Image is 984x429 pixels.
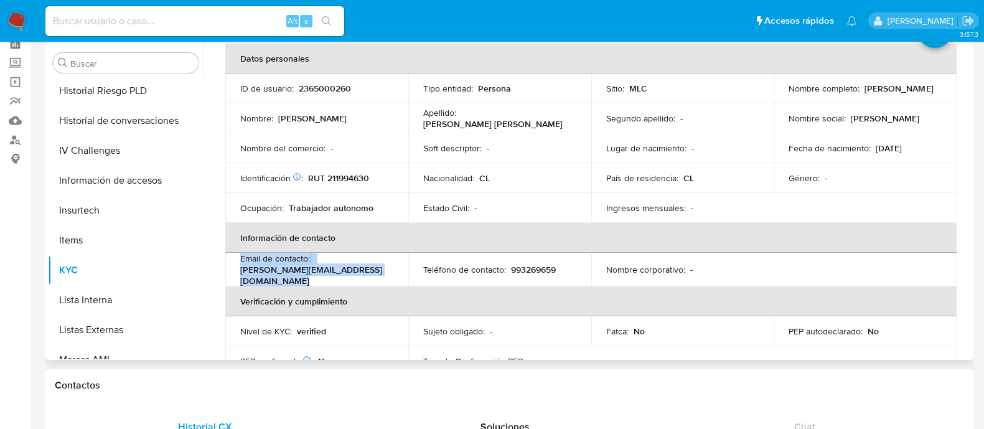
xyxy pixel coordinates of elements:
[789,113,846,124] p: Nombre social :
[490,326,492,337] p: -
[55,379,964,392] h1: Contactos
[240,253,310,264] p: Email de contacto :
[240,356,313,367] p: PEP confirmado :
[308,172,369,184] p: RUT 211994630
[423,356,525,367] p: Tipo de Confirmación PEP :
[48,285,204,315] button: Lista Interna
[691,202,693,214] p: -
[278,113,347,124] p: [PERSON_NAME]
[297,326,326,337] p: verified
[240,172,303,184] p: Identificación :
[511,264,556,275] p: 993269659
[423,264,506,275] p: Teléfono de contacto :
[48,136,204,166] button: IV Challenges
[423,83,473,94] p: Tipo entidad :
[690,264,693,275] p: -
[959,29,978,39] span: 3.157.3
[683,172,694,184] p: CL
[629,83,647,94] p: MLC
[789,326,863,337] p: PEP autodeclarado :
[48,345,204,375] button: Marcas AML
[479,172,490,184] p: CL
[240,264,388,286] p: [PERSON_NAME][EMAIL_ADDRESS][DOMAIN_NAME]
[887,15,957,27] p: aline.magdaleno@mercadolibre.com
[330,143,333,154] p: -
[48,76,204,106] button: Historial Riesgo PLD
[423,118,563,130] p: [PERSON_NAME] [PERSON_NAME]
[225,44,957,73] th: Datos personales
[789,172,820,184] p: Género :
[240,83,294,94] p: ID de usuario :
[789,143,871,154] p: Fecha de nacimiento :
[240,202,284,214] p: Ocupación :
[606,83,624,94] p: Sitio :
[606,113,675,124] p: Segundo apellido :
[58,58,68,68] button: Buscar
[48,166,204,196] button: Información de accesos
[634,326,645,337] p: No
[314,12,339,30] button: search-icon
[48,196,204,225] button: Insurtech
[478,83,511,94] p: Persona
[225,223,957,253] th: Información de contacto
[48,106,204,136] button: Historial de conversaciones
[299,83,351,94] p: 2365000260
[423,172,474,184] p: Nacionalidad :
[423,326,485,337] p: Sujeto obligado :
[530,356,532,367] p: -
[764,14,834,27] span: Accesos rápidos
[48,225,204,255] button: Items
[70,58,194,69] input: Buscar
[876,143,902,154] p: [DATE]
[865,83,933,94] p: [PERSON_NAME]
[304,15,308,27] span: s
[288,15,298,27] span: Alt
[423,107,456,118] p: Apellido :
[240,143,326,154] p: Nombre del comercio :
[318,356,329,367] p: No
[240,113,273,124] p: Nombre :
[606,264,685,275] p: Nombre corporativo :
[606,172,678,184] p: País de residencia :
[606,202,686,214] p: Ingresos mensuales :
[851,113,919,124] p: [PERSON_NAME]
[289,202,373,214] p: Trabajador autonomo
[606,143,686,154] p: Lugar de nacimiento :
[962,14,975,27] a: Salir
[423,202,469,214] p: Estado Civil :
[868,326,879,337] p: No
[423,143,482,154] p: Soft descriptor :
[825,172,827,184] p: -
[789,83,860,94] p: Nombre completo :
[48,315,204,345] button: Listas Externas
[225,286,957,316] th: Verificación y cumplimiento
[691,143,694,154] p: -
[474,202,477,214] p: -
[45,13,344,29] input: Buscar usuario o caso...
[487,143,489,154] p: -
[48,255,204,285] button: KYC
[680,113,683,124] p: -
[846,16,857,26] a: Notificaciones
[606,326,629,337] p: Fatca :
[240,326,292,337] p: Nivel de KYC :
